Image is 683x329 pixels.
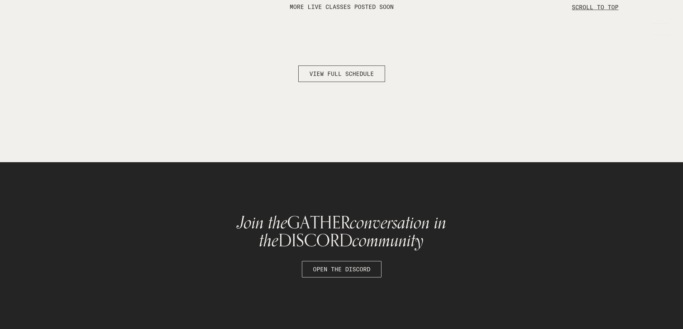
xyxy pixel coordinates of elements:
p: MORE LIVE CLASSES POSTED SOON [290,3,394,11]
span: DISCORD [278,229,352,251]
button: VIEW FULL SCHEDULE [298,66,385,82]
a: OPEN THE DISCORD [302,250,381,257]
p: SCROLL TO TOP [572,3,618,11]
span: GATHER [287,212,350,233]
h1: Join the conversation in the community [186,214,497,250]
a: VIEW FULL SCHEDULE [298,66,385,93]
span: OPEN THE DISCORD [313,265,370,274]
button: OPEN THE DISCORD [302,261,381,277]
span: VIEW FULL SCHEDULE [309,69,374,78]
